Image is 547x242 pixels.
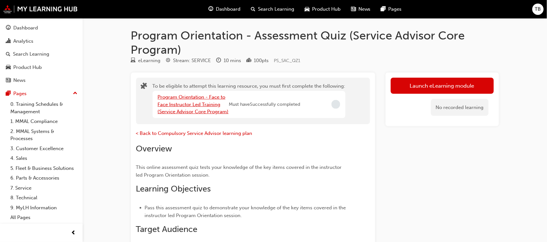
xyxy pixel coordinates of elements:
[131,58,136,64] span: learningResourceType_ELEARNING-icon
[8,153,80,163] a: 4. Sales
[153,82,345,119] div: To be eligible to attempt this learning resource, you must first complete the following:
[305,5,309,13] span: car-icon
[173,57,211,64] div: Stream: SERVICE
[166,57,211,65] div: Stream
[258,5,294,13] span: Search Learning
[138,57,161,64] div: eLearning
[208,5,213,13] span: guage-icon
[8,144,80,154] a: 3. Customer Excellence
[73,89,77,98] span: up-icon
[381,5,386,13] span: pages-icon
[136,184,211,194] span: Learning Objectives
[158,94,229,115] a: Program Orientation - Face to Face Instructor Led Training (Service Advisor Core Program)
[8,183,80,193] a: 7. Service
[376,3,407,16] a: pages-iconPages
[254,57,269,64] div: 100 pts
[8,126,80,144] a: 2. MMAL Systems & Processes
[13,90,27,97] div: Pages
[136,144,172,154] span: Overview
[3,88,80,100] button: Pages
[8,99,80,116] a: 0. Training Schedules & Management
[391,78,494,94] button: Launch eLearning module
[136,164,343,178] span: This online assessment quiz tests your knowledge of the key items covered in the instructor led P...
[351,5,356,13] span: news-icon
[332,100,340,109] span: Incomplete
[8,203,80,213] a: 9. MyLH Information
[216,58,221,64] span: clock-icon
[229,101,300,108] span: Must have Successfully completed
[136,224,198,234] span: Target Audience
[8,116,80,126] a: 1. MMAL Compliance
[224,57,241,64] div: 10 mins
[3,48,80,60] a: Search Learning
[3,35,80,47] a: Analytics
[3,5,78,13] img: mmal
[203,3,246,16] a: guage-iconDashboard
[13,38,33,45] div: Analytics
[6,25,11,31] span: guage-icon
[299,3,346,16] a: car-iconProduct Hub
[247,58,251,64] span: podium-icon
[136,130,252,136] a: < Back to Compulsory Service Advisor learning plan
[216,57,241,65] div: Duration
[251,5,255,13] span: search-icon
[3,74,80,86] a: News
[358,5,371,13] span: News
[431,99,489,116] div: No recorded learning
[6,38,11,44] span: chart-icon
[13,64,42,71] div: Product Hub
[246,3,299,16] a: search-iconSearch Learning
[13,50,49,58] div: Search Learning
[8,193,80,203] a: 8. Technical
[216,5,240,13] span: Dashboard
[3,61,80,73] a: Product Hub
[389,5,402,13] span: Pages
[131,57,161,65] div: Type
[3,21,80,88] button: DashboardAnalyticsSearch LearningProduct HubNews
[532,4,544,15] button: TB
[535,5,541,13] span: TB
[145,205,347,218] span: Pass this assessment quiz to demonstrate your knowledge of the key items covered in the instructo...
[3,22,80,34] a: Dashboard
[141,83,147,91] span: puzzle-icon
[13,24,38,32] div: Dashboard
[346,3,376,16] a: news-iconNews
[166,58,171,64] span: target-icon
[8,163,80,173] a: 5. Fleet & Business Solutions
[8,213,80,223] a: All Pages
[312,5,341,13] span: Product Hub
[274,58,301,63] span: Learning resource code
[6,51,10,57] span: search-icon
[71,229,76,237] span: prev-icon
[6,78,11,83] span: news-icon
[6,91,11,97] span: pages-icon
[247,57,269,65] div: Points
[13,77,26,84] div: News
[8,173,80,183] a: 6. Parts & Accessories
[6,65,11,71] span: car-icon
[131,28,499,57] h1: Program Orientation - Assessment Quiz (Service Advisor Core Program)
